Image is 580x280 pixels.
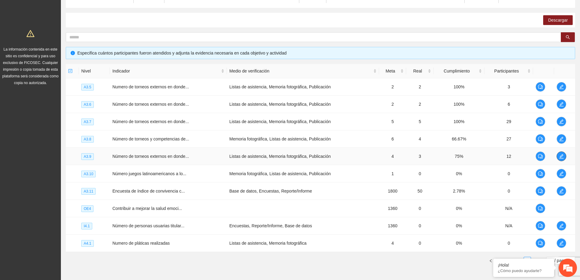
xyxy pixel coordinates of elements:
span: A3.6 [81,101,94,108]
td: 12 [484,148,533,165]
td: 2 [379,78,406,96]
td: 50 [406,183,434,200]
button: left [487,257,494,264]
button: comment [536,204,545,213]
span: Participantes [487,68,526,74]
li: Previous Page [487,257,494,264]
span: left [489,259,493,263]
td: 0% [434,200,484,217]
td: 2 [379,96,406,113]
span: edit [557,223,566,228]
td: 2 [406,78,434,96]
span: A3.9 [81,153,94,160]
span: warning [26,30,34,37]
td: 3 [484,78,533,96]
td: 6 [379,130,406,148]
span: Estamos en línea. [35,81,84,143]
span: A3.7 [81,119,94,125]
span: Medio de verificación [229,68,372,74]
th: Nivel [79,64,110,78]
span: OE4 [81,205,93,212]
span: A3.5 [81,84,94,90]
span: A3.10 [81,171,96,177]
td: 100% [434,113,484,130]
td: 5 [379,113,406,130]
td: 0% [434,165,484,183]
td: Encuestas, Reporte/Informe, Base de datos [227,217,379,235]
td: 0% [434,235,484,252]
td: 0 [484,183,533,200]
span: Número de torneos y competencias de... [112,136,189,141]
button: comment [536,99,545,109]
td: 3 [406,148,434,165]
span: Número de torneos externos en donde... [112,119,189,124]
li: 5 [524,257,531,264]
span: Contribuir a mejorar la salud emoci... [112,206,182,211]
span: edit [557,241,566,246]
td: N/A [484,217,533,235]
td: N/A [484,200,533,217]
th: Participantes [484,64,533,78]
td: Listas de asistencia, Memoria fotográfica [227,235,379,252]
button: comment [536,169,545,179]
span: Número de personas usuarias titular... [112,223,185,228]
span: A3.8 [81,136,94,143]
p: ¿Cómo puedo ayudarte? [498,268,550,273]
td: Listas de asistencia, Memoria fotográfica, Publicación [227,148,379,165]
td: 100% [434,96,484,113]
div: Minimizar ventana de chat en vivo [100,3,114,18]
td: 5 [406,113,434,130]
div: Chatee con nosotros ahora [32,31,102,39]
th: Indicador [110,64,227,78]
span: edit [557,189,566,193]
a: 5 [524,257,531,264]
a: 3 [509,257,516,264]
td: 4 [379,235,406,252]
button: edit [557,151,566,161]
td: 0% [434,217,484,235]
a: 4 [517,257,523,264]
span: edit [557,119,566,124]
th: Cumplimiento [434,64,484,78]
span: search [566,35,570,40]
div: Page Size [546,257,575,264]
button: comment [536,186,545,196]
td: 2.78% [434,183,484,200]
span: I4.1 [81,223,92,229]
td: Listas de asistencia, Memoria fotográfica, Publicación [227,78,379,96]
div: Especifica cuántos participantes fueron atendidos y adjunta la evidencia necesaria en cada objeti... [77,50,570,56]
button: edit [557,82,566,92]
td: 2 [406,96,434,113]
td: Base de datos, Encuestas, Reporte/Informe [227,183,379,200]
td: 29 [484,113,533,130]
td: 4 [379,148,406,165]
td: 0 [406,200,434,217]
button: comment [536,151,545,161]
td: Listas de asistencia, Memoria fotográfica, Publicación [227,96,379,113]
span: Número de torneos externos en donde... [112,154,189,159]
td: 1360 [379,200,406,217]
td: 75% [434,148,484,165]
button: search [561,32,575,42]
td: 100% [434,78,484,96]
span: La información contenida en este sitio es confidencial y para uso exclusivo de FICOSEC. Cualquier... [2,47,59,85]
span: Meta [381,68,399,74]
span: Encuesta de índice de convivencia c... [112,189,185,193]
th: Medio de verificación [227,64,379,78]
span: edit [557,102,566,107]
span: edit [557,136,566,141]
td: 1360 [379,217,406,235]
li: Next Page [538,257,546,264]
a: 6 [531,257,538,264]
button: edit [557,221,566,231]
span: A3.11 [81,188,96,195]
a: 2 [502,257,509,264]
td: 1800 [379,183,406,200]
span: 10 / page [549,257,573,264]
th: Meta [379,64,406,78]
button: edit [557,186,566,196]
td: 0 [406,235,434,252]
